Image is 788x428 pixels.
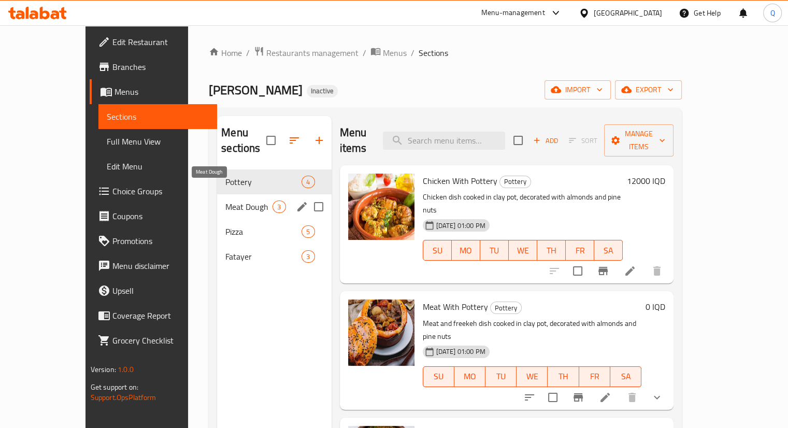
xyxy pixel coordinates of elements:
span: WE [521,369,543,384]
div: Pizza5 [217,219,331,244]
a: Edit Restaurant [90,30,217,54]
button: show more [644,385,669,410]
div: Fatayer3 [217,244,331,269]
button: MO [452,240,480,261]
span: 1.0.0 [118,363,134,376]
span: Meat With Pottery [423,299,488,315]
span: 4 [302,177,314,187]
div: items [302,176,314,188]
span: Chicken With Pottery [423,173,497,189]
span: FR [570,243,590,258]
div: [GEOGRAPHIC_DATA] [594,7,662,19]
a: Full Menu View [98,129,217,154]
button: import [545,80,611,99]
a: Choice Groups [90,179,217,204]
span: [DATE] 01:00 PM [432,221,490,231]
span: [DATE] 01:00 PM [432,347,490,356]
h2: Menu items [340,125,371,156]
span: Restaurants management [266,47,359,59]
span: Upsell [112,284,209,297]
li: / [363,47,366,59]
a: Edit menu item [624,265,636,277]
a: Sections [98,104,217,129]
span: MO [459,369,481,384]
span: Coupons [112,210,209,222]
a: Promotions [90,229,217,253]
button: delete [620,385,644,410]
span: Select section first [562,133,604,149]
span: Select to update [567,260,589,282]
li: / [246,47,250,59]
span: SU [427,243,448,258]
button: MO [454,366,485,387]
button: edit [294,199,310,215]
button: TU [485,366,517,387]
span: Grocery Checklist [112,334,209,347]
div: Pottery [499,176,531,188]
button: TU [480,240,509,261]
span: Menus [383,47,407,59]
div: Meat Dough3edit [217,194,331,219]
span: Q [770,7,775,19]
button: TH [548,366,579,387]
button: FR [579,366,610,387]
span: Manage items [612,127,665,153]
span: TH [552,369,575,384]
span: Version: [91,363,116,376]
span: Coverage Report [112,309,209,322]
a: Home [209,47,242,59]
span: export [623,83,674,96]
span: Pottery [225,176,302,188]
button: SA [610,366,641,387]
span: Pottery [500,176,531,188]
span: SU [427,369,450,384]
span: Sections [419,47,448,59]
a: Restaurants management [254,46,359,60]
span: TU [484,243,505,258]
button: SU [423,366,454,387]
span: [PERSON_NAME] [209,78,303,102]
span: Promotions [112,235,209,247]
span: Get support on: [91,380,138,394]
span: Choice Groups [112,185,209,197]
span: 5 [302,227,314,237]
button: Add [529,133,562,149]
div: items [302,225,314,238]
span: TH [541,243,562,258]
div: Menu-management [481,7,545,19]
span: Inactive [307,87,338,95]
button: export [615,80,682,99]
input: search [383,132,505,150]
span: MO [456,243,476,258]
span: Fatayer [225,250,302,263]
button: WE [509,240,537,261]
div: Pizza [225,225,302,238]
button: FR [566,240,594,261]
a: Coverage Report [90,303,217,328]
a: Coupons [90,204,217,229]
a: Support.OpsPlatform [91,391,156,404]
a: Grocery Checklist [90,328,217,353]
span: Branches [112,61,209,73]
span: 3 [273,202,285,212]
h6: 0 IQD [646,299,665,314]
div: Pottery4 [217,169,331,194]
img: Meat With Pottery [348,299,414,366]
button: Add section [307,128,332,153]
span: Pottery [491,302,521,314]
button: Manage items [604,124,674,156]
a: Menu disclaimer [90,253,217,278]
span: import [553,83,603,96]
nav: Menu sections [217,165,331,273]
a: Edit menu item [599,391,611,404]
nav: breadcrumb [209,46,682,60]
span: Select all sections [260,130,282,151]
span: Menus [114,85,209,98]
h6: 12000 IQD [627,174,665,188]
span: Sort sections [282,128,307,153]
p: Chicken dish cooked in clay pot, decorated with almonds and pine nuts [423,191,623,217]
div: Pottery [490,302,522,314]
span: Edit Menu [107,160,209,173]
